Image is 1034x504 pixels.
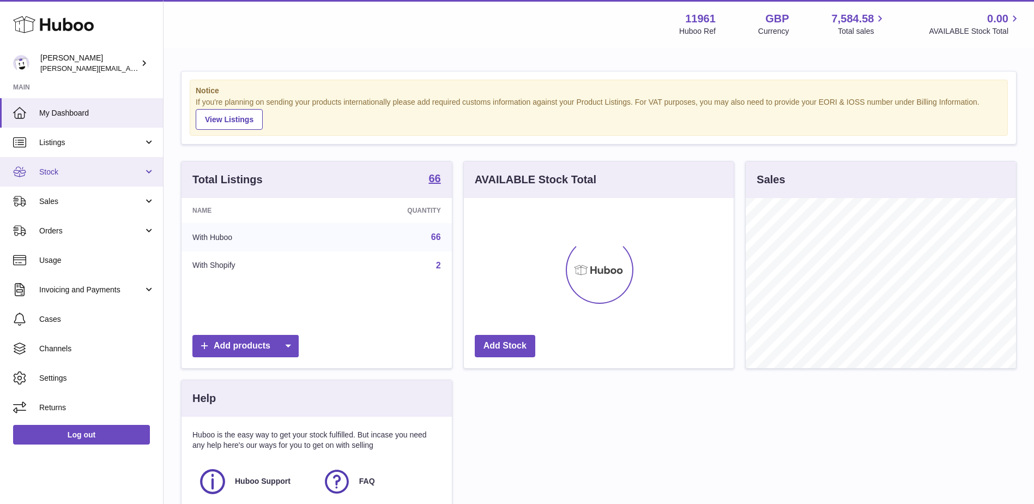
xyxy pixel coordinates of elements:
span: 0.00 [987,11,1008,26]
h3: Help [192,391,216,406]
span: 7,584.58 [832,11,874,26]
div: Huboo Ref [679,26,716,37]
strong: GBP [765,11,789,26]
a: Log out [13,425,150,445]
span: Listings [39,137,143,148]
a: Add Stock [475,335,535,357]
div: Currency [758,26,789,37]
p: Huboo is the easy way to get your stock fulfilled. But incase you need any help here's our ways f... [192,430,441,451]
div: If you're planning on sending your products internationally please add required customs informati... [196,97,1002,130]
th: Name [182,198,327,223]
strong: 66 [428,173,440,184]
a: View Listings [196,109,263,130]
a: Huboo Support [198,467,311,496]
h3: Total Listings [192,172,263,187]
span: Orders [39,226,143,236]
h3: Sales [757,172,785,187]
span: AVAILABLE Stock Total [929,26,1021,37]
a: 66 [428,173,440,186]
a: 0.00 AVAILABLE Stock Total [929,11,1021,37]
span: Huboo Support [235,476,291,487]
span: Invoicing and Payments [39,285,143,295]
span: FAQ [359,476,375,487]
span: Sales [39,196,143,207]
span: My Dashboard [39,108,155,118]
a: 66 [431,232,441,242]
span: Usage [39,255,155,266]
strong: 11961 [685,11,716,26]
img: raghav@transformative.in [13,55,29,71]
span: Returns [39,403,155,413]
span: Total sales [838,26,886,37]
strong: Notice [196,86,1002,96]
a: FAQ [322,467,436,496]
a: 2 [436,261,441,270]
td: With Shopify [182,251,327,280]
span: Channels [39,344,155,354]
span: Settings [39,373,155,383]
a: Add products [192,335,299,357]
th: Quantity [327,198,451,223]
span: [PERSON_NAME][EMAIL_ADDRESS][DOMAIN_NAME] [40,64,219,73]
a: 7,584.58 Total sales [832,11,887,37]
span: Cases [39,314,155,325]
h3: AVAILABLE Stock Total [475,172,596,187]
span: Stock [39,167,143,177]
td: With Huboo [182,223,327,251]
div: [PERSON_NAME] [40,53,138,74]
